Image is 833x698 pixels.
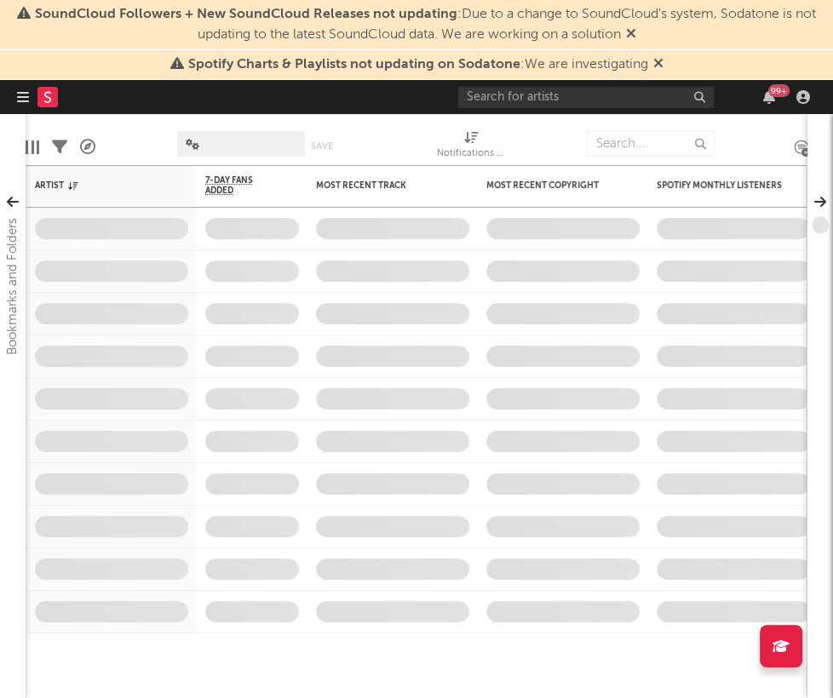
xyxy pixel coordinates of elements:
[188,58,520,72] span: Spotify Charts & Playlists not updating on Sodatone
[316,180,444,191] div: Most Recent Track
[437,123,505,172] div: Notifications (Artist)
[3,218,23,355] div: Bookmarks and Folders
[52,123,67,172] div: Filters
[188,58,648,72] span: : We are investigating
[35,180,163,191] div: Artist
[657,180,784,191] div: Spotify Monthly Listeners
[626,28,636,42] span: Dismiss
[311,141,333,151] button: Save
[80,123,95,172] div: A&R Pipeline
[458,87,714,108] input: Search for artists
[486,180,614,191] div: Most Recent Copyright
[205,175,273,196] span: 7-Day Fans Added
[26,123,39,172] div: Edit Columns
[653,58,664,72] span: Dismiss
[587,131,715,157] input: Search...
[437,144,505,164] div: Notifications (Artist)
[35,8,816,42] span: : Due to a change to SoundCloud's system, Sodatone is not updating to the latest SoundCloud data....
[35,8,457,21] span: SoundCloud Followers + New SoundCloud Releases not updating
[768,84,790,97] div: 99 +
[763,90,775,104] button: 99+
